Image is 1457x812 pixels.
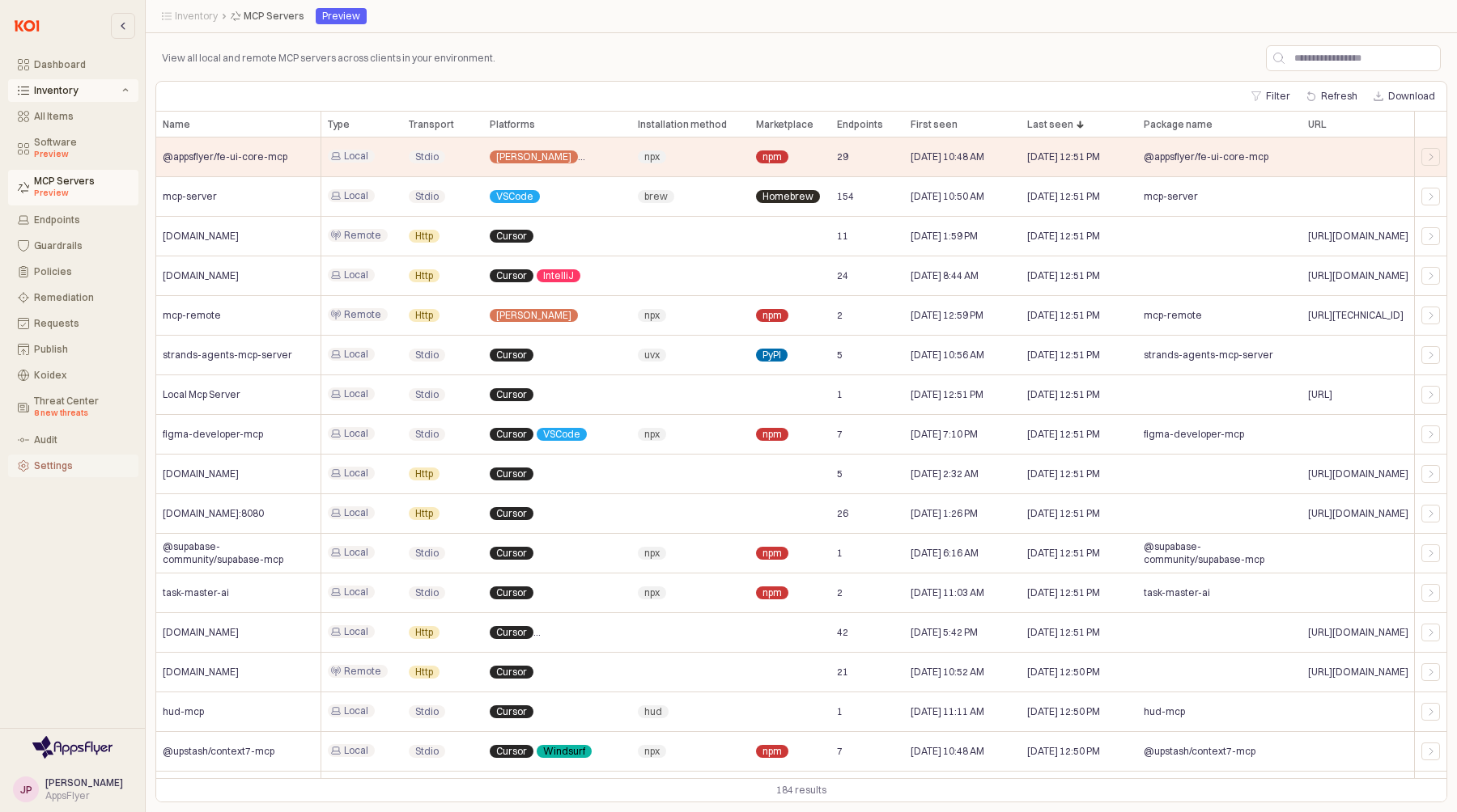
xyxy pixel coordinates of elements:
[1027,745,1100,758] span: [DATE] 12:50 PM
[45,776,123,789] span: [PERSON_NAME]
[837,309,843,322] span: 2
[415,586,439,599] span: Stdio
[34,266,129,277] div: Policies
[415,626,433,639] span: Http
[496,388,527,401] span: Cursor
[322,8,360,24] div: Preview
[162,51,539,66] p: View all local and remote MCP servers across clients in your environment.
[837,428,843,441] span: 7
[415,507,433,520] span: Http
[837,507,848,520] span: 26
[644,745,660,758] span: npx
[496,309,571,322] span: [PERSON_NAME]
[1308,507,1408,520] span: [URL][DOMAIN_NAME]
[496,666,527,679] span: Cursor
[1027,230,1100,243] span: [DATE] 12:51 PM
[1027,349,1100,362] span: [DATE] 12:51 PM
[1027,467,1100,480] span: [DATE] 12:51 PM
[1308,388,1332,401] span: [URL]
[644,428,660,441] span: npx
[496,626,527,639] span: Cursor
[20,781,32,797] div: JP
[34,148,129,161] div: Preview
[34,59,129,70] div: Dashboard
[911,150,984,163] span: [DATE] 10:48 AM
[163,150,287,163] span: @appsflyer/fe-ui-core-mcp
[496,230,527,243] span: Cursor
[163,190,217,203] span: mcp-server
[415,269,433,282] span: Http
[496,467,527,480] span: Cursor
[344,506,368,519] span: Local
[496,190,533,203] span: VSCode
[911,190,984,203] span: [DATE] 10:50 AM
[344,744,368,757] span: Local
[543,745,585,758] span: Windsurf
[163,467,239,480] span: [DOMAIN_NAME]
[1308,626,1408,639] span: [URL][DOMAIN_NAME]
[837,626,848,639] span: 42
[415,547,439,560] span: Stdio
[911,388,983,401] span: [DATE] 12:51 PM
[837,467,843,480] span: 5
[1300,87,1364,106] button: Refresh
[156,778,1446,801] div: Table toolbar
[34,407,129,420] div: 8 new threats
[34,85,119,96] div: Inventory
[8,131,138,167] button: Software
[344,704,368,717] span: Local
[1027,507,1100,520] span: [DATE] 12:51 PM
[1027,626,1100,639] span: [DATE] 12:51 PM
[34,240,129,252] div: Guardrails
[34,111,129,122] div: All Items
[644,705,662,718] span: hud
[1144,586,1210,599] span: task-master-ai
[8,79,138,102] button: Inventory
[163,230,239,243] span: [DOMAIN_NAME]
[496,150,571,163] span: [PERSON_NAME]
[344,546,368,559] span: Local
[1308,467,1408,480] span: [URL][DOMAIN_NAME]
[344,150,368,163] span: Local
[8,260,138,283] button: Policies
[415,230,433,243] span: Http
[8,105,138,128] button: All Items
[163,349,292,362] span: strands-agents-mcp-server
[8,235,138,257] button: Guardrails
[163,507,264,520] span: [DOMAIN_NAME]:8080
[344,348,368,361] span: Local
[837,269,848,282] span: 24
[1027,705,1100,718] span: [DATE] 12:50 PM
[34,187,129,200] div: Preview
[34,395,129,420] div: Threat Center
[328,118,350,131] span: Type
[638,118,727,131] span: Installation method
[1308,269,1408,282] span: [URL][DOMAIN_NAME]
[644,150,660,163] span: npx
[163,388,240,401] span: Local Mcp Server
[837,547,843,560] span: 1
[911,507,978,520] span: [DATE] 1:26 PM
[415,705,439,718] span: Stdio
[496,586,527,599] span: Cursor
[496,705,527,718] span: Cursor
[911,745,984,758] span: [DATE] 10:48 AM
[415,388,439,401] span: Stdio
[762,586,782,599] span: npm
[496,349,527,362] span: Cursor
[34,214,129,226] div: Endpoints
[163,666,239,679] span: [DOMAIN_NAME]
[837,388,843,401] span: 1
[8,455,138,477] button: Settings
[837,349,843,362] span: 5
[496,507,527,520] span: Cursor
[163,745,274,758] span: @upstash/context7-mcp
[415,745,439,758] span: Stdio
[1027,309,1100,322] span: [DATE] 12:51 PM
[8,390,138,425] button: Threat Center
[163,428,263,441] span: figma-developer-mcp
[1144,150,1268,163] span: @appsflyer/fe-ui-core-mcp
[1245,87,1297,106] button: Filter
[1027,150,1100,163] span: [DATE] 12:51 PM
[496,269,527,282] span: Cursor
